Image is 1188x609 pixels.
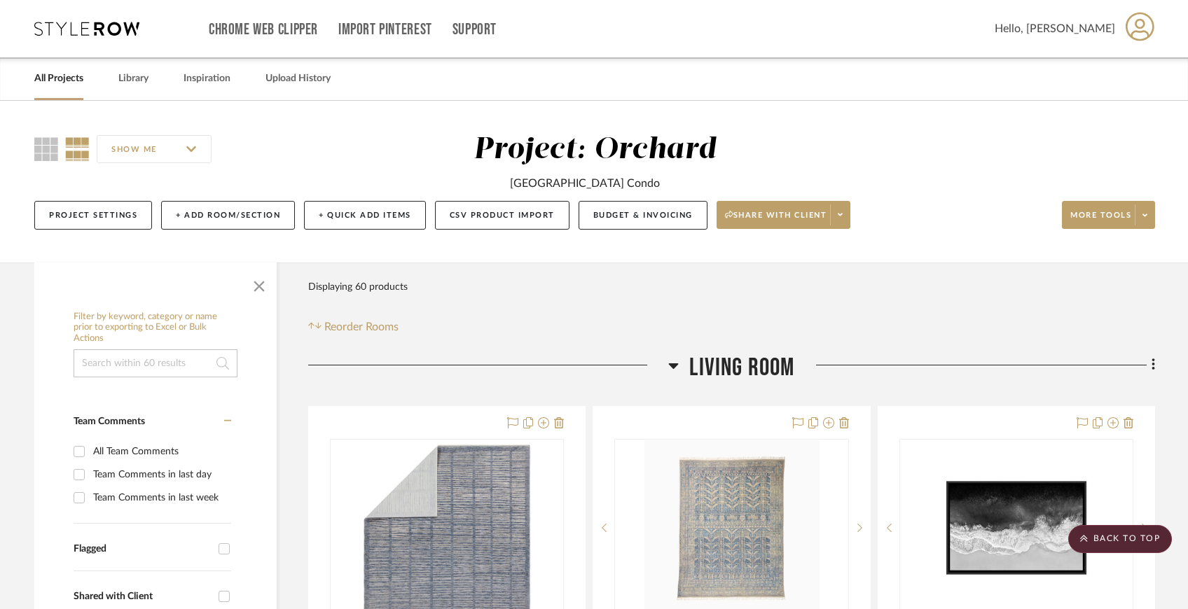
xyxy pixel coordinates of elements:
a: Library [118,69,148,88]
span: Reorder Rooms [324,318,399,335]
a: All Projects [34,69,83,88]
a: Inspiration [184,69,230,88]
a: Support [453,24,497,36]
h6: Filter by keyword, category or name prior to exporting to Excel or Bulk Actions [74,311,237,344]
a: Import Pinterest [338,24,432,36]
button: + Quick Add Items [304,201,426,230]
button: + Add Room/Section [161,201,295,230]
a: Chrome Web Clipper [209,24,318,36]
div: All Team Comments [93,440,228,463]
div: Flagged [74,543,212,555]
div: [GEOGRAPHIC_DATA] Condo [510,175,660,192]
div: Project: Orchard [474,135,716,164]
button: Budget & Invoicing [579,201,707,230]
div: Shared with Client [74,591,212,603]
span: Hello, [PERSON_NAME] [995,20,1115,37]
a: Upload History [265,69,331,88]
scroll-to-top-button: BACK TO TOP [1068,525,1172,553]
span: More tools [1070,210,1131,231]
button: Close [245,269,273,297]
span: Share with client [725,210,827,231]
span: Living Room [689,353,794,383]
div: Team Comments in last week [93,486,228,509]
input: Search within 60 results [74,349,237,377]
span: Team Comments [74,416,145,426]
button: Project Settings [34,201,152,230]
div: Displaying 60 products [308,273,408,301]
button: Reorder Rooms [308,318,399,335]
button: More tools [1062,201,1155,229]
button: CSV Product Import [435,201,569,230]
div: Team Comments in last day [93,463,228,486]
button: Share with client [717,201,851,229]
